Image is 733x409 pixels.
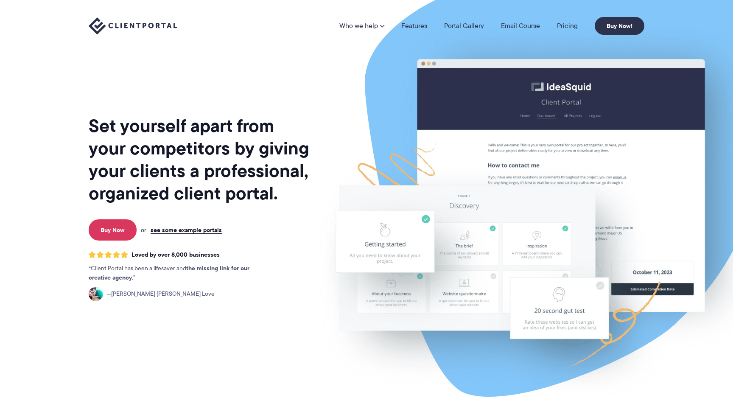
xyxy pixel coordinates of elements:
a: Features [401,22,427,29]
strong: the missing link for our creative agency [89,263,249,282]
span: or [141,226,146,234]
span: Loved by over 8,000 businesses [131,251,220,258]
span: [PERSON_NAME] [PERSON_NAME] Love [106,289,215,299]
a: Email Course [501,22,540,29]
a: Portal Gallery [444,22,484,29]
h1: Set yourself apart from your competitors by giving your clients a professional, organized client ... [89,115,311,204]
a: Pricing [557,22,578,29]
a: Buy Now [89,219,137,241]
p: Client Portal has been a lifesaver and . [89,264,267,283]
a: Who we help [339,22,384,29]
a: Buy Now! [595,17,644,35]
a: see some example portals [151,226,222,234]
